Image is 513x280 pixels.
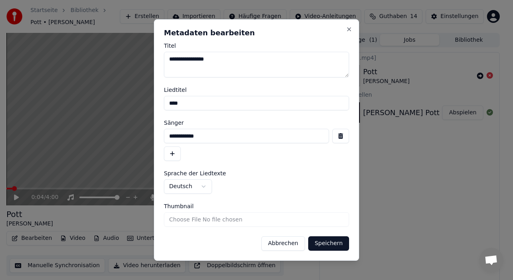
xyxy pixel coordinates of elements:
button: Abbrechen [261,236,305,251]
label: Sänger [164,120,349,126]
span: Thumbnail [164,203,194,209]
button: Speichern [308,236,349,251]
label: Titel [164,43,349,49]
span: Sprache der Liedtexte [164,170,226,176]
label: Liedtitel [164,87,349,93]
h2: Metadaten bearbeiten [164,29,349,37]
